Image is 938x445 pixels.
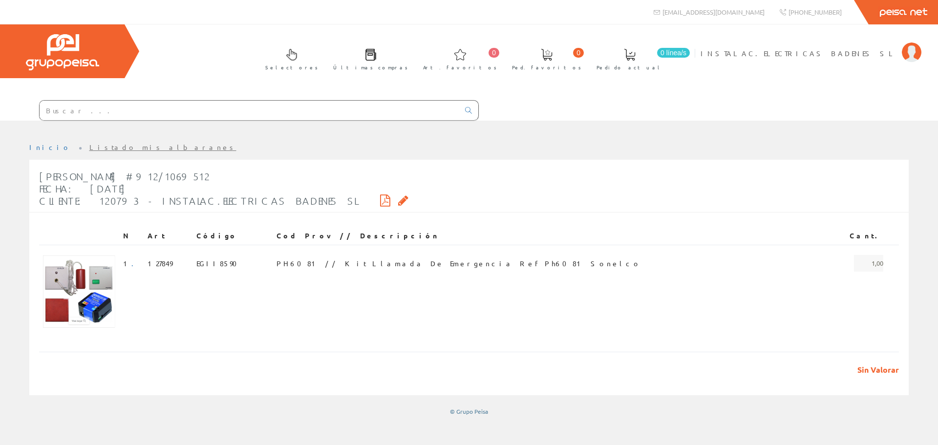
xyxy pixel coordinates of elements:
span: Sin Valorar [850,364,899,376]
span: PH6081 // Kit Llamada De Emergencia Ref Ph6081 Sonelco [277,255,641,272]
img: Grupo Peisa [26,34,99,70]
span: Pedido actual [597,63,663,72]
a: INSTALAC.ELECTRICAS BADENES SL [701,41,921,50]
span: 0 línea/s [657,48,690,58]
span: EGII8590 [196,255,243,272]
span: 1 [123,255,140,272]
span: Selectores [265,63,318,72]
img: Foto artículo (148.12108559499x150) [43,255,115,328]
a: Selectores [256,41,323,76]
span: INSTALAC.ELECTRICAS BADENES SL [701,48,897,58]
span: Art. favoritos [423,63,497,72]
i: Descargar PDF [380,197,390,204]
i: Solicitar por email copia firmada [398,197,408,204]
th: Cant. [826,227,887,245]
span: Últimas compras [333,63,408,72]
span: [EMAIL_ADDRESS][DOMAIN_NAME] [662,8,765,16]
a: Últimas compras [323,41,413,76]
span: 127849 [148,255,172,272]
th: Cod Prov // Descripción [273,227,826,245]
span: 1,00 [854,255,883,272]
span: Ped. favoritos [512,63,581,72]
a: . [131,259,140,268]
th: Código [192,227,273,245]
a: Listado mis albaranes [89,143,236,151]
th: Art [144,227,192,245]
a: Inicio [29,143,71,151]
span: [PERSON_NAME] #912/1069512 Fecha: [DATE] Cliente: 120793 - INSTALAC.ELECTRICAS BADENES SL [39,170,357,207]
input: Buscar ... [40,101,459,120]
div: © Grupo Peisa [29,407,909,416]
span: 0 [573,48,584,58]
span: [PHONE_NUMBER] [789,8,842,16]
th: N [119,227,144,245]
span: 0 [489,48,499,58]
